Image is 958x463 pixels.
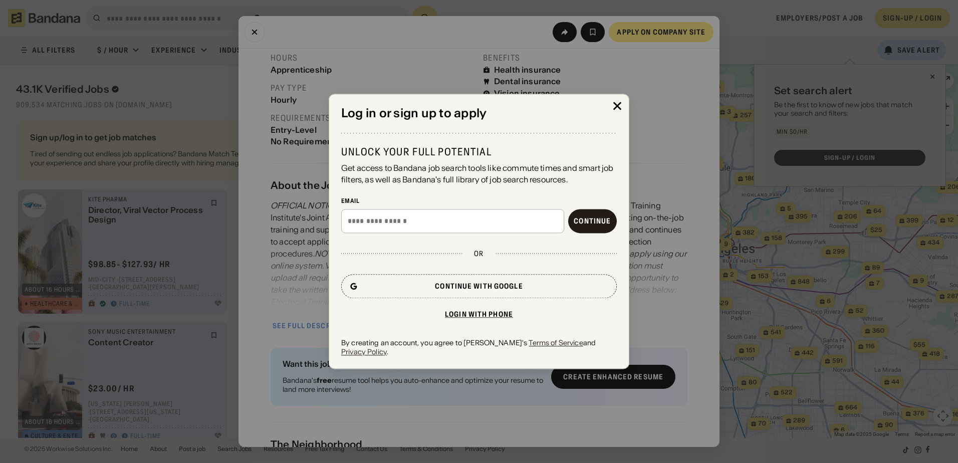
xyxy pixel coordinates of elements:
div: or [474,249,484,258]
div: Continue with Google [435,283,523,290]
a: Terms of Service [529,338,583,347]
div: Get access to Bandana job search tools like commute times and smart job filters, as well as Banda... [341,163,617,185]
div: By creating an account, you agree to [PERSON_NAME]'s and . [341,338,617,356]
div: Unlock your full potential [341,146,617,159]
div: Log in or sign up to apply [341,106,617,121]
div: Login with phone [445,311,513,318]
a: Privacy Policy [341,347,387,356]
div: Email [341,197,617,205]
div: Continue [574,217,611,224]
